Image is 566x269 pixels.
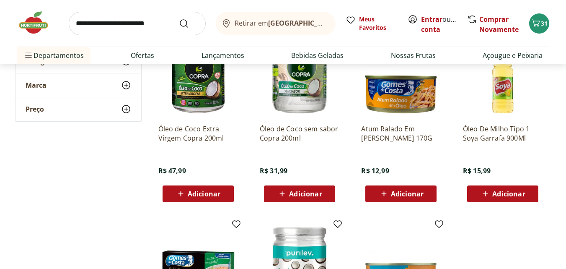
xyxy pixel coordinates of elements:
[361,38,441,118] img: Atum Ralado Em Óleo Gomes Da Costa 170G
[529,13,549,34] button: Carrinho
[291,50,344,60] a: Bebidas Geladas
[17,10,59,35] img: Hortifruti
[23,45,84,65] span: Departamentos
[479,15,519,34] a: Comprar Novamente
[463,38,543,118] img: Óleo De Milho Tipo 1 Soya Garrafa 900Ml
[23,45,34,65] button: Menu
[268,18,409,28] b: [GEOGRAPHIC_DATA]/[GEOGRAPHIC_DATA]
[264,185,335,202] button: Adicionar
[16,97,141,121] button: Preço
[131,50,154,60] a: Ofertas
[467,185,538,202] button: Adicionar
[16,73,141,97] button: Marca
[361,166,389,175] span: R$ 12,99
[260,38,339,118] img: Óleo de Coco sem sabor Copra 200ml
[421,15,442,24] a: Entrar
[163,185,234,202] button: Adicionar
[421,14,458,34] span: ou
[216,12,336,35] button: Retirar em[GEOGRAPHIC_DATA]/[GEOGRAPHIC_DATA]
[179,18,199,29] button: Submit Search
[359,15,398,32] span: Meus Favoritos
[260,166,287,175] span: R$ 31,99
[346,15,398,32] a: Meus Favoritos
[202,50,244,60] a: Lançamentos
[235,19,327,27] span: Retirar em
[188,191,220,197] span: Adicionar
[391,191,424,197] span: Adicionar
[365,185,437,202] button: Adicionar
[541,19,548,27] span: 31
[289,191,322,197] span: Adicionar
[26,105,44,113] span: Preço
[69,12,206,35] input: search
[463,166,491,175] span: R$ 15,99
[391,50,436,60] a: Nossas Frutas
[492,191,525,197] span: Adicionar
[483,50,543,60] a: Açougue e Peixaria
[26,81,47,89] span: Marca
[158,124,238,143] a: Óleo de Coco Extra Virgem Copra 200ml
[260,124,339,143] a: Óleo de Coco sem sabor Copra 200ml
[361,124,441,143] a: Atum Ralado Em [PERSON_NAME] 170G
[158,38,238,118] img: Óleo de Coco Extra Virgem Copra 200ml
[463,124,543,143] a: Óleo De Milho Tipo 1 Soya Garrafa 900Ml
[158,166,186,175] span: R$ 47,99
[421,15,467,34] a: Criar conta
